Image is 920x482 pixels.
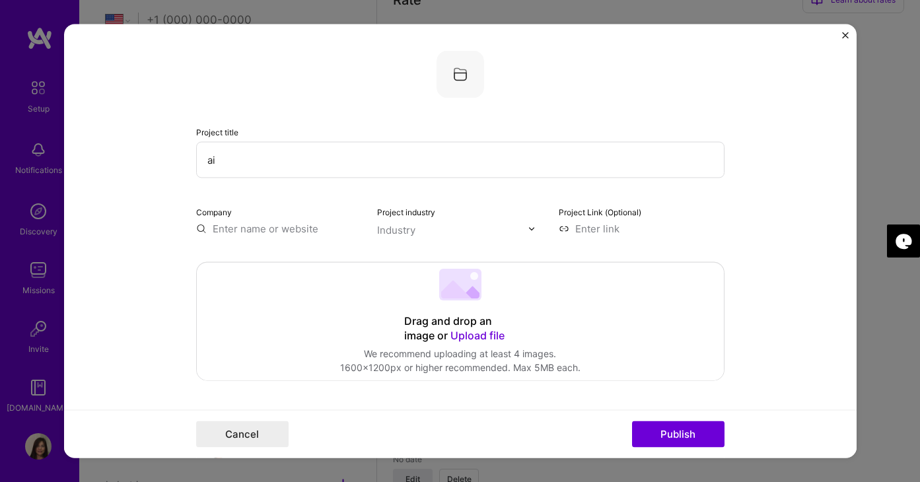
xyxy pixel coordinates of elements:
[196,207,232,217] label: Company
[632,421,725,448] button: Publish
[196,421,289,448] button: Cancel
[404,314,516,343] div: Drag and drop an image or
[196,407,725,421] div: Role
[528,224,536,232] img: drop icon
[377,207,435,217] label: Project industry
[196,262,725,381] div: Drag and drop an image or Upload fileWe recommend uploading at least 4 images.1600x1200px or high...
[196,142,725,178] input: Enter the name of the project
[559,207,641,217] label: Project Link (Optional)
[559,222,725,236] input: Enter link
[450,329,505,342] span: Upload file
[842,32,849,46] button: Close
[196,127,238,137] label: Project title
[377,223,415,237] div: Industry
[340,360,581,374] div: 1600x1200px or higher recommended. Max 5MB each.
[340,346,581,360] div: We recommend uploading at least 4 images.
[196,222,362,236] input: Enter name or website
[437,51,484,98] img: Company logo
